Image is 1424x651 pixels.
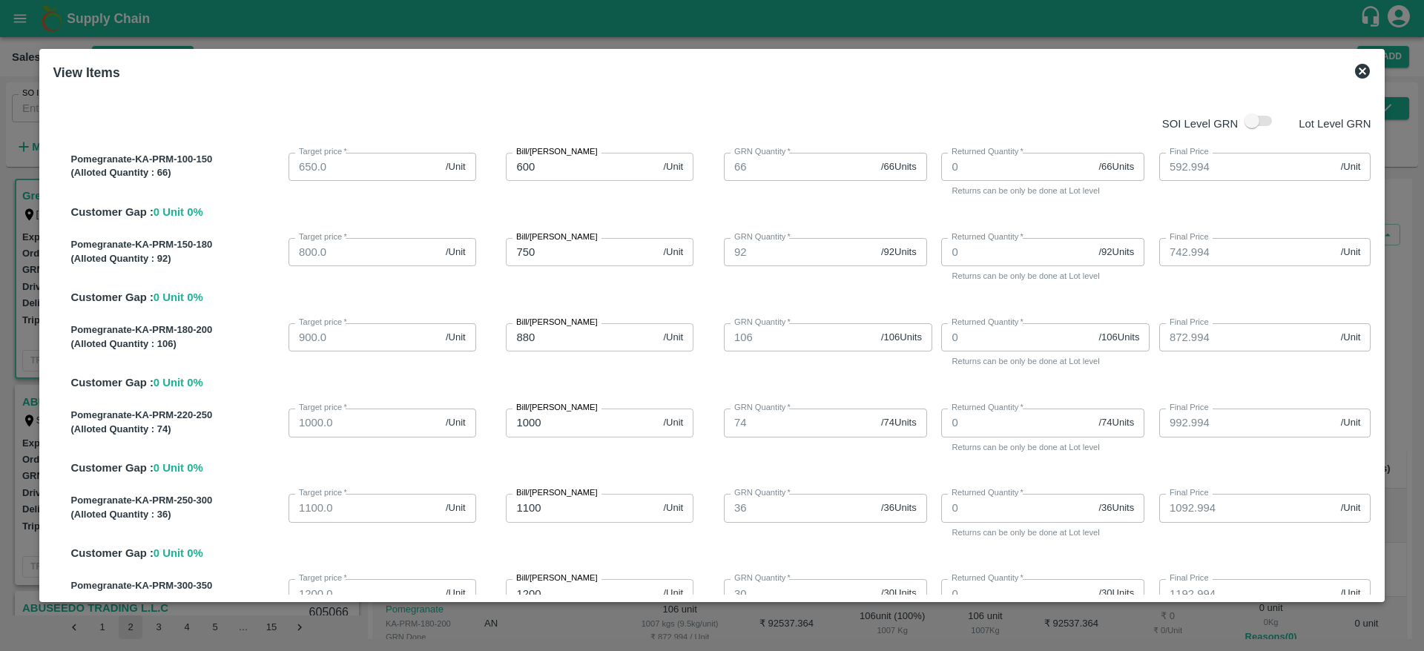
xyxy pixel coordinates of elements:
p: Lot Level GRN [1299,116,1371,132]
span: / 30 Units [1098,586,1134,601]
span: /Unit [1341,501,1361,515]
span: Customer Gap : [70,462,153,474]
input: 0 [941,579,1092,607]
p: (Alloted Quantity : 92 ) [70,252,283,266]
b: View Items [53,65,119,80]
label: GRN Quantity [734,317,791,328]
input: 0.0 [289,579,440,607]
p: Returns can be only be done at Lot level [952,440,1134,454]
label: Target price [299,231,347,243]
label: Bill/[PERSON_NAME] [516,231,598,243]
input: 0 [941,494,1092,522]
label: Returned Quantity [952,146,1023,158]
span: /Unit [1341,586,1361,601]
label: Final Price [1170,487,1209,499]
input: Final Price [1159,409,1335,437]
span: / 106 Units [1098,331,1139,345]
p: Returns can be only be done at Lot level [952,269,1134,282]
input: Final Price [1159,153,1335,181]
span: /Unit [663,245,683,260]
label: GRN Quantity [734,487,791,499]
input: Final Price [1159,323,1335,351]
input: 0.0 [289,153,440,181]
input: 0 [941,323,1092,351]
span: 0 Unit 0 % [154,291,203,303]
p: Returns can be only be done at Lot level [952,184,1134,197]
input: Final Price [1159,494,1335,522]
label: Returned Quantity [952,231,1023,243]
label: Returned Quantity [952,572,1023,584]
span: Customer Gap : [70,377,153,389]
input: Final Price [1159,579,1335,607]
p: (Alloted Quantity : 66 ) [70,166,283,180]
p: (Alloted Quantity : 36 ) [70,508,283,522]
label: Bill/[PERSON_NAME] [516,146,598,158]
input: 0 [941,153,1092,181]
label: Bill/[PERSON_NAME] [516,572,598,584]
span: 0 Unit 0 % [154,462,203,474]
label: Returned Quantity [952,402,1023,414]
input: 0.0 [289,238,440,266]
label: Bill/[PERSON_NAME] [516,317,598,328]
label: Target price [299,402,347,414]
span: /Unit [446,501,466,515]
label: Final Price [1170,402,1209,414]
span: /Unit [446,160,466,174]
span: /Unit [663,586,683,601]
label: Target price [299,146,347,158]
span: /Unit [1341,245,1361,260]
span: /Unit [446,416,466,430]
p: (Alloted Quantity : 106 ) [70,337,283,351]
label: GRN Quantity [734,146,791,158]
span: / 66 Units [881,160,917,174]
p: Pomegranate-KA-PRM-150-180 [70,238,283,252]
label: Bill/[PERSON_NAME] [516,487,598,499]
input: 0 [941,238,1092,266]
p: (Alloted Quantity : 74 ) [70,423,283,437]
span: / 74 Units [1098,416,1134,430]
span: /Unit [1341,160,1361,174]
span: /Unit [663,501,683,515]
span: 0 Unit 0 % [154,206,203,218]
span: / 36 Units [1098,501,1134,515]
input: 0.0 [289,494,440,522]
p: Pomegranate-KA-PRM-100-150 [70,153,283,167]
label: Target price [299,572,347,584]
span: /Unit [1341,331,1361,345]
span: /Unit [446,245,466,260]
input: 0.0 [289,323,440,351]
p: Pomegranate-KA-PRM-250-300 [70,494,283,508]
p: Pomegranate-KA-PRM-220-250 [70,409,283,423]
p: Returns can be only be done at Lot level [952,526,1134,539]
label: Final Price [1170,572,1209,584]
p: SOI Level GRN [1162,116,1238,132]
p: (Alloted Quantity : 30 ) [70,593,283,607]
span: Customer Gap : [70,291,153,303]
label: GRN Quantity [734,231,791,243]
label: Bill/[PERSON_NAME] [516,402,598,414]
span: / 36 Units [881,501,917,515]
span: 0 Unit 0 % [154,377,203,389]
span: /Unit [446,586,466,601]
span: /Unit [663,416,683,430]
span: / 74 Units [881,416,917,430]
span: / 66 Units [1098,160,1134,174]
span: /Unit [446,331,466,345]
p: Pomegranate-KA-PRM-180-200 [70,323,283,337]
label: Returned Quantity [952,317,1023,328]
span: / 92 Units [1098,245,1134,260]
span: /Unit [663,331,683,345]
span: /Unit [1341,416,1361,430]
label: Returned Quantity [952,487,1023,499]
input: 0.0 [289,409,440,437]
label: GRN Quantity [734,572,791,584]
input: Final Price [1159,238,1335,266]
span: / 92 Units [881,245,917,260]
label: Final Price [1170,231,1209,243]
span: /Unit [663,160,683,174]
span: Customer Gap : [70,206,153,218]
label: Final Price [1170,317,1209,328]
label: Target price [299,487,347,499]
p: Pomegranate-KA-PRM-300-350 [70,579,283,593]
label: Final Price [1170,146,1209,158]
